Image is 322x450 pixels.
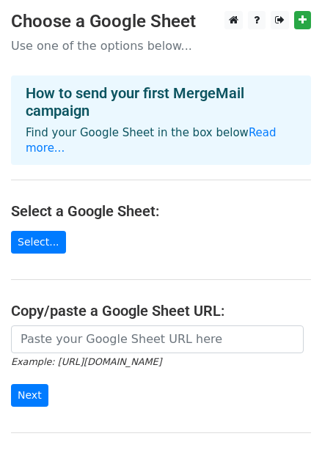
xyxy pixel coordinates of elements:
[11,231,66,254] a: Select...
[26,84,296,119] h4: How to send your first MergeMail campaign
[11,356,161,367] small: Example: [URL][DOMAIN_NAME]
[26,126,277,155] a: Read more...
[11,11,311,32] h3: Choose a Google Sheet
[11,38,311,54] p: Use one of the options below...
[11,202,311,220] h4: Select a Google Sheet:
[11,302,311,320] h4: Copy/paste a Google Sheet URL:
[11,384,48,407] input: Next
[11,325,304,353] input: Paste your Google Sheet URL here
[26,125,296,156] p: Find your Google Sheet in the box below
